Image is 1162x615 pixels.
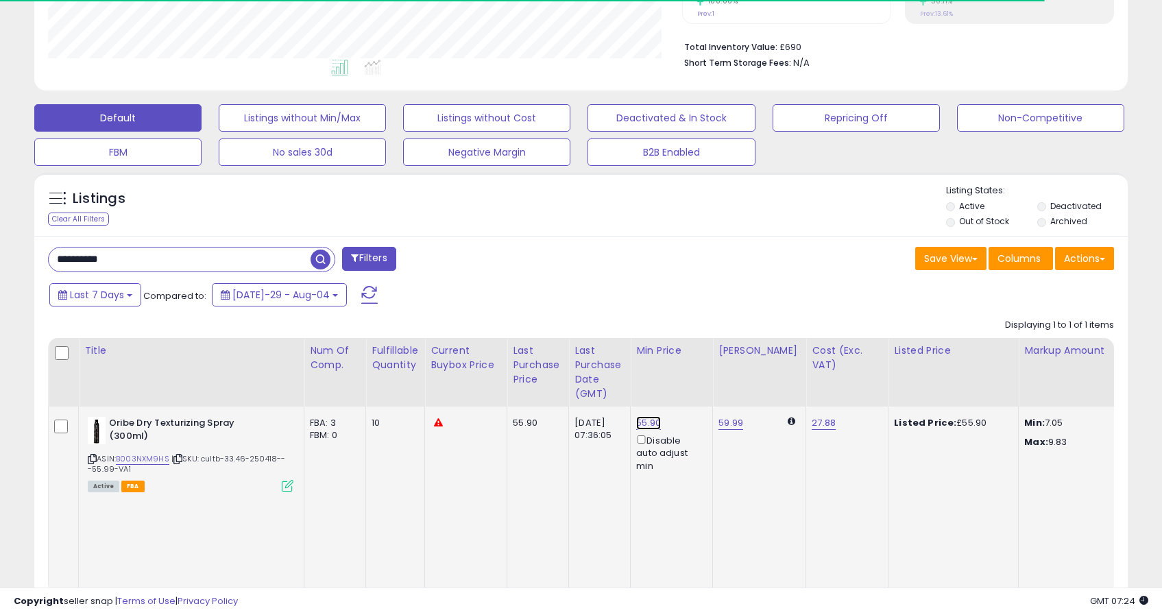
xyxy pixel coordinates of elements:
[959,215,1009,227] label: Out of Stock
[88,481,119,492] span: All listings currently available for purchase on Amazon
[894,416,956,429] b: Listed Price:
[143,289,206,302] span: Compared to:
[718,343,800,358] div: [PERSON_NAME]
[372,343,419,372] div: Fulfillable Quantity
[88,453,286,474] span: | SKU: cultb-33.46-250418---55.99-VA1
[1050,215,1087,227] label: Archived
[73,189,125,208] h5: Listings
[232,288,330,302] span: [DATE]-29 - Aug-04
[1090,594,1148,607] span: 2025-08-12 07:24 GMT
[121,481,145,492] span: FBA
[894,417,1008,429] div: £55.90
[636,433,702,472] div: Disable auto adjust min
[1050,200,1102,212] label: Deactivated
[636,416,661,430] a: 55.90
[959,200,984,212] label: Active
[1024,435,1048,448] strong: Max:
[117,594,175,607] a: Terms of Use
[88,417,293,490] div: ASIN:
[14,595,238,608] div: seller snap | |
[34,138,202,166] button: FBM
[588,104,755,132] button: Deactivated & In Stock
[70,288,124,302] span: Last 7 Days
[431,343,501,372] div: Current Buybox Price
[49,283,141,306] button: Last 7 Days
[718,416,743,430] a: 59.99
[588,138,755,166] button: B2B Enabled
[946,184,1128,197] p: Listing States:
[957,104,1124,132] button: Non-Competitive
[310,417,355,429] div: FBA: 3
[1024,343,1143,358] div: Markup Amount
[574,343,625,401] div: Last Purchase Date (GMT)
[310,429,355,442] div: FBM: 0
[812,416,836,430] a: 27.88
[574,417,620,442] div: [DATE] 07:36:05
[989,247,1053,270] button: Columns
[14,594,64,607] strong: Copyright
[403,104,570,132] button: Listings without Cost
[109,417,276,446] b: Oribe Dry Texturizing Spray (300ml)
[1005,319,1114,332] div: Displaying 1 to 1 of 1 items
[212,283,347,306] button: [DATE]-29 - Aug-04
[342,247,396,271] button: Filters
[178,594,238,607] a: Privacy Policy
[1024,417,1138,429] p: 7.05
[997,252,1041,265] span: Columns
[513,343,563,387] div: Last Purchase Price
[403,138,570,166] button: Negative Margin
[219,138,386,166] button: No sales 30d
[116,453,169,465] a: B003NXM9HS
[636,343,707,358] div: Min Price
[88,417,106,444] img: 316Agvv0YrL._SL40_.jpg
[310,343,360,372] div: Num of Comp.
[219,104,386,132] button: Listings without Min/Max
[1055,247,1114,270] button: Actions
[372,417,414,429] div: 10
[48,213,109,226] div: Clear All Filters
[84,343,298,358] div: Title
[513,417,558,429] div: 55.90
[773,104,940,132] button: Repricing Off
[1024,436,1138,448] p: 9.83
[894,343,1013,358] div: Listed Price
[812,343,882,372] div: Cost (Exc. VAT)
[915,247,987,270] button: Save View
[34,104,202,132] button: Default
[1024,416,1045,429] strong: Min:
